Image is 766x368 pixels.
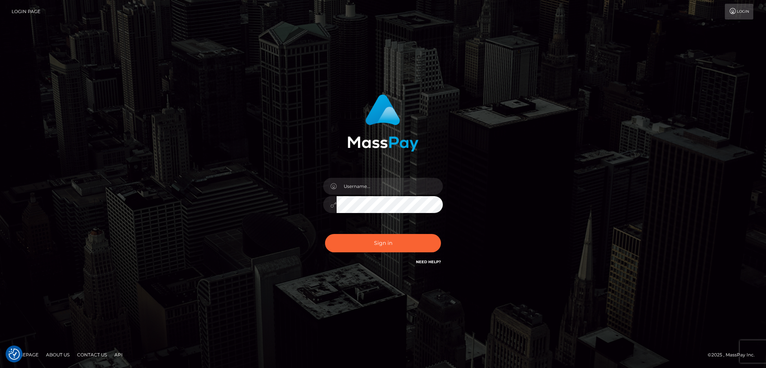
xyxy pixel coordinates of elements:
[12,4,40,19] a: Login Page
[43,349,73,361] a: About Us
[337,178,443,195] input: Username...
[725,4,753,19] a: Login
[325,234,441,252] button: Sign in
[708,351,760,359] div: © 2025 , MassPay Inc.
[9,349,20,360] button: Consent Preferences
[416,259,441,264] a: Need Help?
[8,349,42,361] a: Homepage
[347,94,419,152] img: MassPay Login
[74,349,110,361] a: Contact Us
[111,349,126,361] a: API
[9,349,20,360] img: Revisit consent button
